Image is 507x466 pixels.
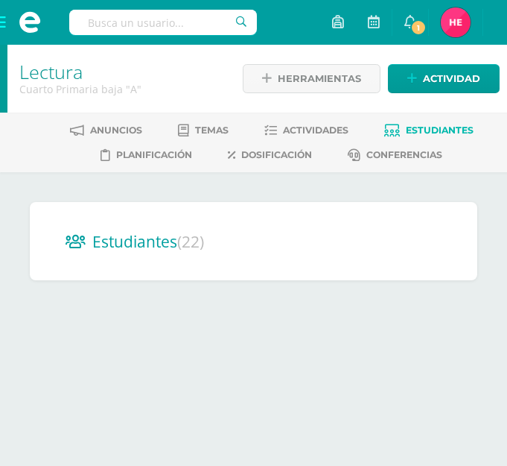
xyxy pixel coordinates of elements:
[384,119,473,142] a: Estudiantes
[243,64,380,93] a: Herramientas
[177,231,204,252] span: (22)
[388,64,500,93] a: Actividad
[70,119,142,142] a: Anuncios
[101,143,192,167] a: Planificación
[92,231,204,252] span: Estudiantes
[195,125,229,136] span: Temas
[178,119,229,142] a: Temas
[423,65,480,92] span: Actividad
[228,143,312,167] a: Dosificación
[19,82,223,96] div: Cuarto Primaria baja 'A'
[441,7,471,37] img: 2c6226ac58482c75ac54c37da905f948.png
[348,143,442,167] a: Conferencias
[90,125,142,136] span: Anuncios
[116,149,192,160] span: Planificación
[19,59,83,84] a: Lectura
[69,10,257,35] input: Busca un usuario...
[241,149,312,160] span: Dosificación
[406,125,473,136] span: Estudiantes
[19,61,223,82] h1: Lectura
[366,149,442,160] span: Conferencias
[410,19,427,36] span: 1
[264,119,348,142] a: Actividades
[283,125,348,136] span: Actividades
[278,65,361,92] span: Herramientas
